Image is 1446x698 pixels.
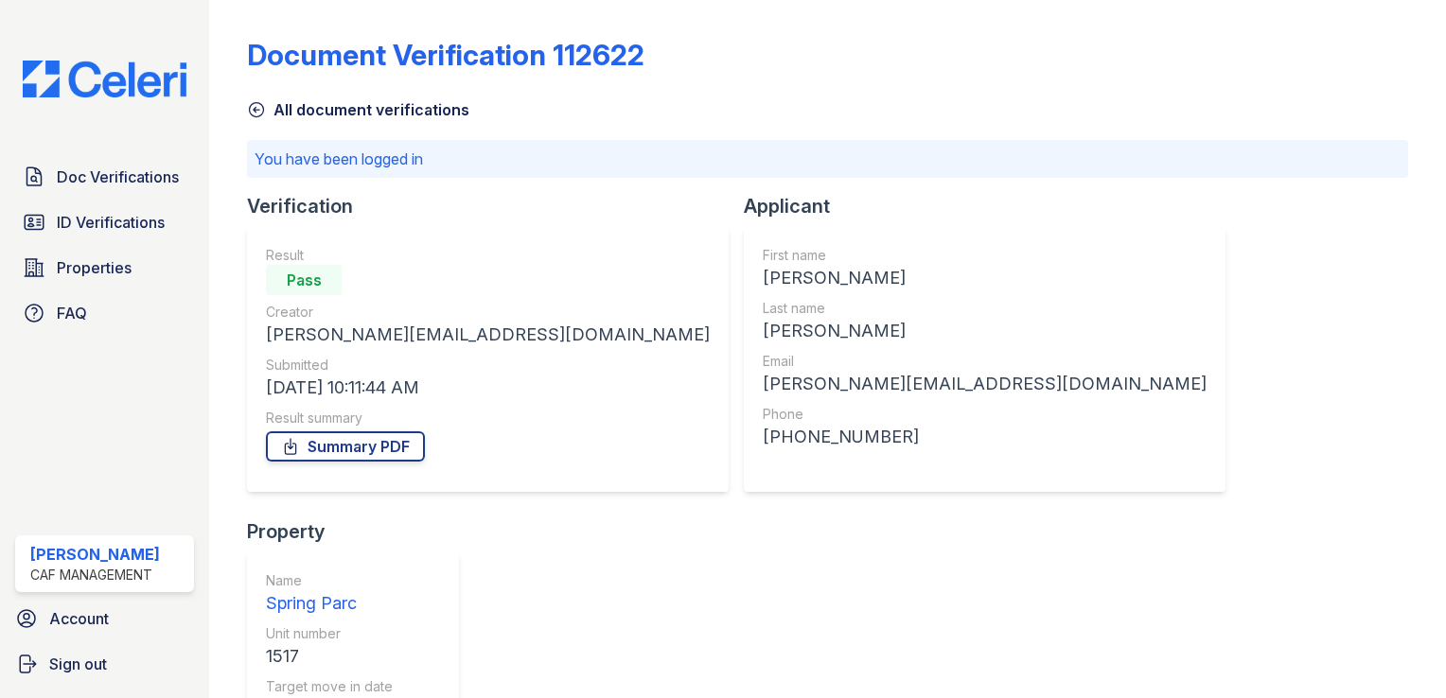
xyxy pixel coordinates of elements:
div: [PERSON_NAME] [763,265,1207,291]
div: Property [247,518,474,545]
div: Email [763,352,1207,371]
span: Account [49,607,109,630]
div: Phone [763,405,1207,424]
span: FAQ [57,302,87,324]
div: Result [266,246,710,265]
a: ID Verifications [15,203,194,241]
div: Result summary [266,409,710,428]
span: Doc Verifications [57,166,179,188]
a: Account [8,600,202,637]
div: Unit number [266,624,393,643]
a: Sign out [8,645,202,683]
div: Pass [266,265,342,295]
a: All document verifications [247,98,469,121]
a: FAQ [15,294,194,332]
div: Document Verification 112622 [247,38,644,72]
span: ID Verifications [57,211,165,234]
div: [PERSON_NAME] [763,318,1207,344]
div: Spring Parc [266,590,393,617]
div: Submitted [266,356,710,375]
div: [DATE] 10:11:44 AM [266,375,710,401]
div: [PHONE_NUMBER] [763,424,1207,450]
div: Creator [266,303,710,322]
div: Verification [247,193,744,219]
img: CE_Logo_Blue-a8612792a0a2168367f1c8372b55b34899dd931a85d93a1a3d3e32e68fde9ad4.png [8,61,202,97]
a: Doc Verifications [15,158,194,196]
a: Properties [15,249,194,287]
div: Name [266,571,393,590]
div: [PERSON_NAME][EMAIL_ADDRESS][DOMAIN_NAME] [266,322,710,348]
span: Properties [57,256,132,279]
span: Sign out [49,653,107,675]
div: First name [763,246,1207,265]
div: [PERSON_NAME][EMAIL_ADDRESS][DOMAIN_NAME] [763,371,1207,397]
div: [PERSON_NAME] [30,543,160,566]
div: Applicant [744,193,1241,219]
a: Summary PDF [266,431,425,462]
div: Target move in date [266,677,393,696]
p: You have been logged in [255,148,1401,170]
div: CAF Management [30,566,160,585]
div: 1517 [266,643,393,670]
a: Name Spring Parc [266,571,393,617]
div: Last name [763,299,1207,318]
